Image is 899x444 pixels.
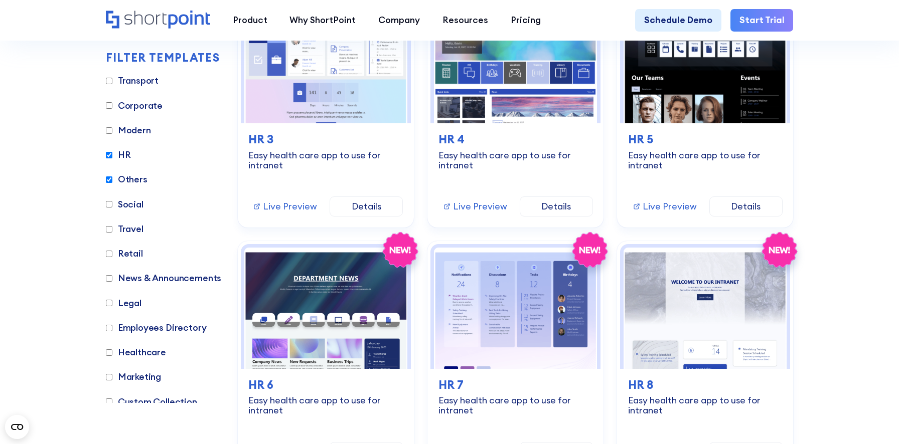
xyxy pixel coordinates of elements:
[106,296,141,310] label: Legal
[5,415,29,439] button: Open CMP widget
[624,2,787,123] img: HR 5
[106,176,112,183] input: Others
[106,346,166,359] label: Healthcare
[106,300,112,306] input: Legal
[278,9,367,32] a: Why ShortPoint
[106,324,112,331] input: Employees Directory
[248,131,403,148] h3: HR 3
[106,398,112,405] input: Custom Collection
[106,247,143,261] label: Retail
[367,9,431,32] a: Company
[628,377,783,394] h3: HR 8
[106,201,112,207] input: Social
[431,9,500,32] a: Resources
[233,14,267,27] div: Product
[443,201,507,211] a: Live Preview
[624,248,787,369] img: HR 8
[438,395,593,415] div: Easy health care app to use for intranet
[221,9,278,32] a: Product
[106,395,197,408] label: Custom Collection
[106,123,151,137] label: Modern
[628,150,783,170] div: Easy health care app to use for intranet
[106,272,222,285] label: News & Announcements
[106,11,210,30] a: Home
[248,395,403,415] div: Easy health care app to use for intranet
[633,201,697,211] a: Live Preview
[635,9,721,32] a: Schedule Demo
[244,2,407,123] img: HR 3
[106,226,112,232] input: Travel
[709,196,783,216] a: Details
[438,377,593,394] h3: HR 7
[520,196,593,216] a: Details
[253,201,317,211] a: Live Preview
[434,2,597,123] img: HR 4
[849,396,899,444] iframe: Chat Widget
[244,248,407,369] img: HR 6
[106,197,143,211] label: Social
[106,127,112,133] input: Modern
[248,150,403,170] div: Easy health care app to use for intranet
[106,78,112,84] input: Transport
[378,14,420,27] div: Company
[106,374,112,380] input: Marketing
[289,14,356,27] div: Why ShortPoint
[730,9,794,32] a: Start Trial
[106,275,112,282] input: News & Announcements
[106,152,112,158] input: HR
[434,248,597,369] img: HR 7
[106,148,131,162] label: HR
[511,14,541,27] div: Pricing
[442,14,488,27] div: Resources
[106,52,220,64] h2: FILTER TEMPLATES
[106,321,207,334] label: Employees Directory
[438,150,593,170] div: Easy health care app to use for intranet
[106,173,147,186] label: Others
[499,9,552,32] a: Pricing
[438,131,593,148] h3: HR 4
[106,222,143,236] label: Travel
[330,196,403,216] a: Details
[106,251,112,257] input: Retail
[628,395,783,415] div: Easy health care app to use for intranet
[106,102,112,109] input: Corporate
[628,131,783,148] h3: HR 5
[106,370,162,384] label: Marketing
[106,74,159,88] label: Transport
[248,377,403,394] h3: HR 6
[106,99,163,112] label: Corporate
[106,349,112,356] input: Healthcare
